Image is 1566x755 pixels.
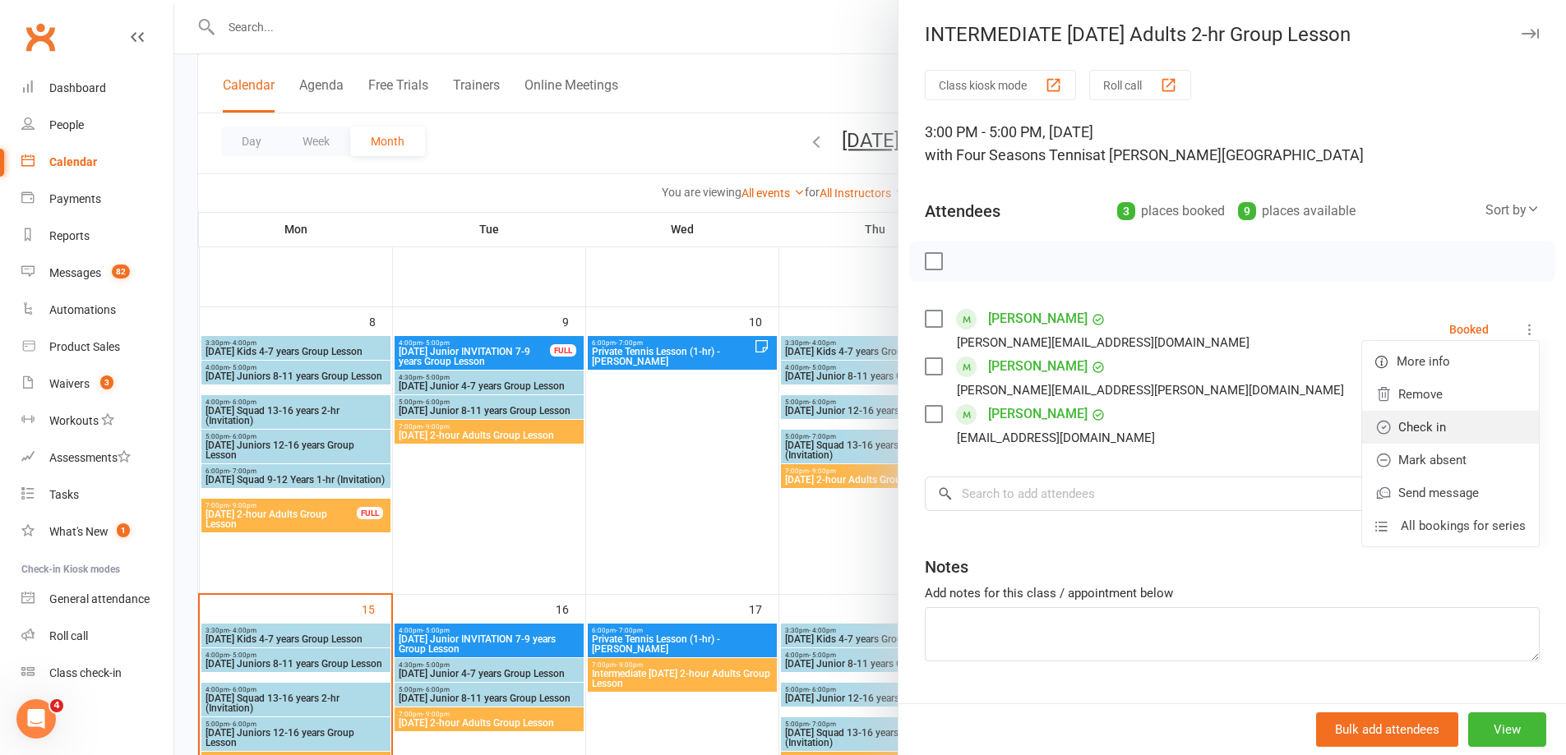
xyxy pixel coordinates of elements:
[21,581,173,618] a: General attendance kiosk mode
[898,23,1566,46] div: INTERMEDIATE [DATE] Adults 2-hr Group Lesson
[100,375,113,389] span: 3
[1401,516,1526,536] span: All bookings for series
[957,427,1155,449] div: [EMAIL_ADDRESS][DOMAIN_NAME]
[1089,70,1191,100] button: Roll call
[49,81,106,94] div: Dashboard
[49,192,101,205] div: Payments
[49,266,101,279] div: Messages
[957,380,1344,401] div: [PERSON_NAME][EMAIL_ADDRESS][PERSON_NAME][DOMAIN_NAME]
[1238,202,1256,220] div: 9
[988,353,1088,380] a: [PERSON_NAME]
[49,488,79,501] div: Tasks
[1362,345,1539,378] a: More info
[925,583,1540,603] div: Add notes for this class / appointment below
[117,523,130,537] span: 1
[21,329,173,366] a: Product Sales
[21,476,173,513] a: Tasks
[925,476,1540,511] input: Search to add attendees
[988,401,1088,427] a: [PERSON_NAME]
[50,699,63,712] span: 4
[1316,712,1458,747] button: Bulk add attendees
[1238,200,1356,223] div: places available
[49,340,120,353] div: Product Sales
[112,265,130,279] span: 82
[49,592,150,605] div: General attendance
[21,403,173,440] a: Workouts
[49,155,97,168] div: Calendar
[21,618,173,655] a: Roll call
[925,555,968,578] div: Notes
[49,229,90,242] div: Reports
[1468,712,1546,747] button: View
[21,655,173,692] a: Class kiosk mode
[1362,411,1539,444] a: Check in
[21,366,173,403] a: Waivers 3
[49,414,99,427] div: Workouts
[21,513,173,550] a: What's New1
[49,118,84,131] div: People
[925,146,1093,163] span: with Four Seasons Tennis
[957,332,1250,353] div: [PERSON_NAME][EMAIL_ADDRESS][DOMAIN_NAME]
[16,699,56,739] iframe: Intercom live chat
[925,70,1076,100] button: Class kiosk mode
[1362,476,1539,509] a: Send message
[49,629,88,642] div: Roll call
[49,666,122,679] div: Class check-in
[49,303,116,316] div: Automations
[1362,444,1539,476] a: Mark absent
[988,306,1088,332] a: [PERSON_NAME]
[925,121,1540,167] div: 3:00 PM - 5:00 PM, [DATE]
[49,451,131,464] div: Assessments
[1117,200,1225,223] div: places booked
[49,525,109,538] div: What's New
[925,200,1000,223] div: Attendees
[21,107,173,144] a: People
[21,144,173,181] a: Calendar
[1117,202,1135,220] div: 3
[21,255,173,292] a: Messages 82
[49,377,90,390] div: Waivers
[1362,378,1539,411] a: Remove
[1093,146,1364,163] span: at [PERSON_NAME][GEOGRAPHIC_DATA]
[20,16,61,58] a: Clubworx
[21,70,173,107] a: Dashboard
[1449,324,1489,335] div: Booked
[1485,200,1540,221] div: Sort by
[1362,509,1539,542] a: All bookings for series
[21,181,173,218] a: Payments
[21,218,173,255] a: Reports
[21,292,173,329] a: Automations
[21,440,173,476] a: Assessments
[1397,352,1450,371] span: More info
